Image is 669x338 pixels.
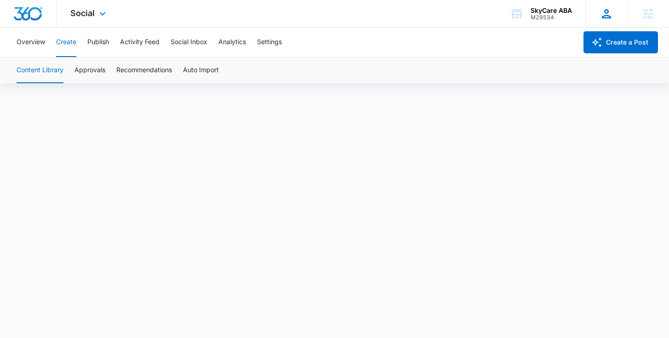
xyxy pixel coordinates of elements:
button: Auto Import [183,57,219,83]
button: Activity Feed [120,28,160,57]
button: Create a Post [583,31,658,53]
button: Publish [87,28,109,57]
button: Content Library [17,57,63,83]
span: Social [70,8,95,18]
div: account name [531,7,572,14]
button: Create [56,28,76,57]
button: Recommendations [116,57,172,83]
button: Social Inbox [171,28,207,57]
button: Analytics [218,28,246,57]
div: account id [531,14,572,21]
button: Overview [17,28,45,57]
button: Settings [257,28,282,57]
button: Approvals [74,57,105,83]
